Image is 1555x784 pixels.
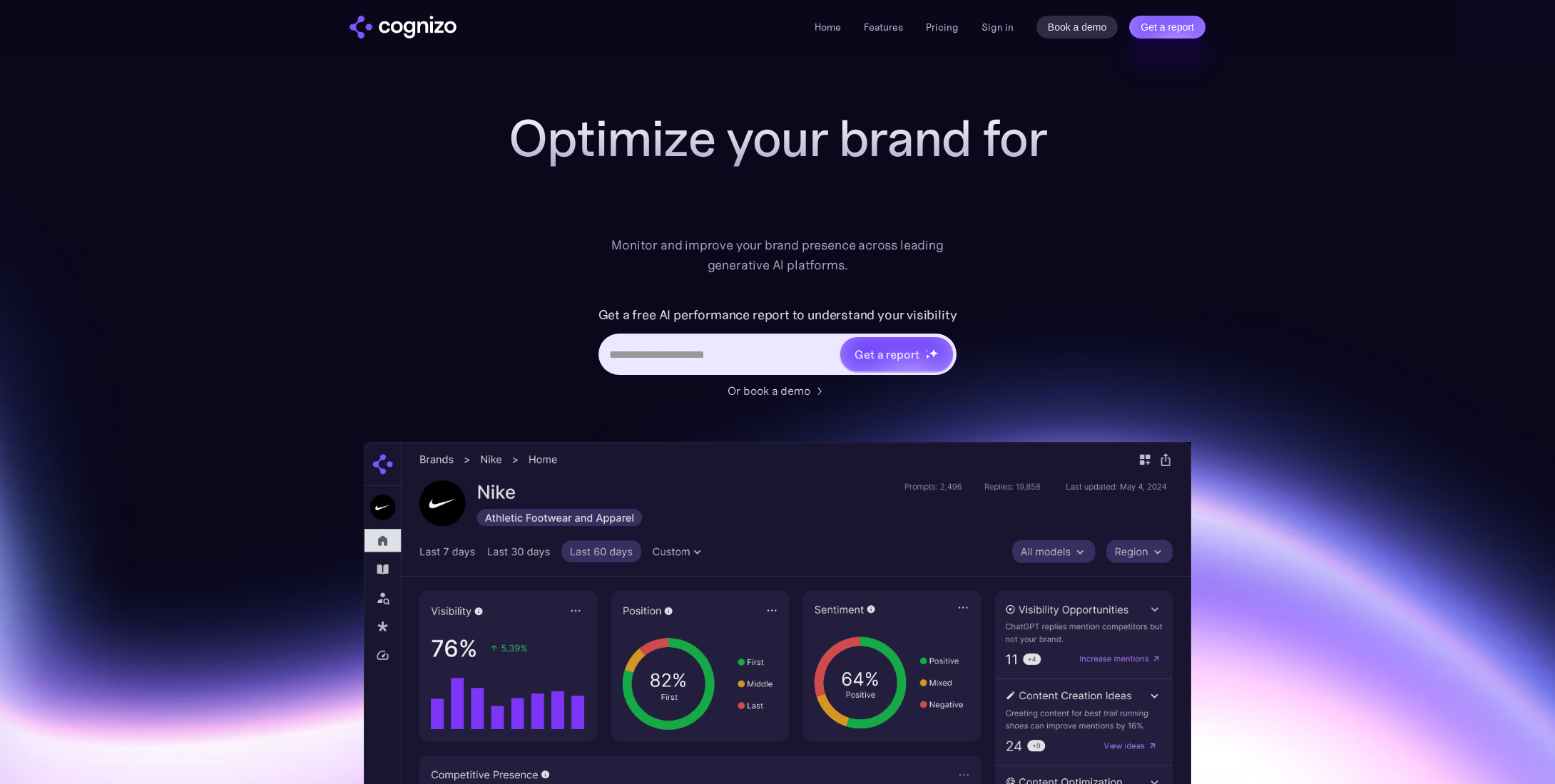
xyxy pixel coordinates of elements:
a: Get a report [1129,16,1205,38]
div: Get a report [855,346,919,363]
a: Get a reportstarstarstar [839,336,954,373]
img: star [929,349,938,358]
a: Book a demo [1036,16,1118,38]
form: Hero URL Input Form [598,304,957,375]
div: Or book a demo [728,382,810,399]
h1: Optimize your brand for [492,110,1063,167]
a: Or book a demo [728,382,827,399]
div: Monitor and improve your brand presence across leading generative AI platforms. [602,235,953,275]
a: Features [864,21,903,33]
a: Home [815,21,841,33]
img: cognizo logo [350,16,457,38]
label: Get a free AI performance report to understand your visibility [598,304,957,326]
a: home [350,16,457,38]
img: star [925,349,927,351]
a: Sign in [982,19,1014,36]
img: star [925,354,930,359]
a: Pricing [926,21,959,33]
